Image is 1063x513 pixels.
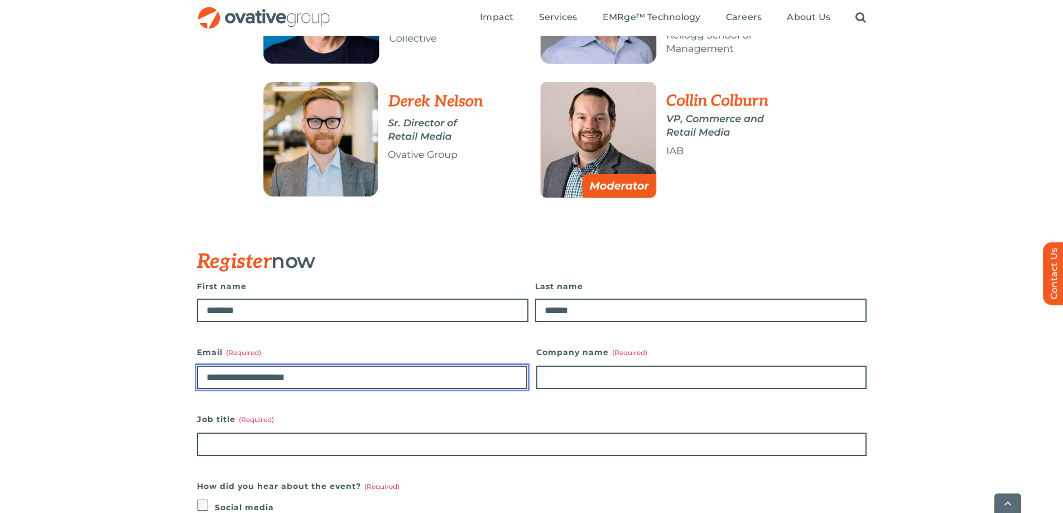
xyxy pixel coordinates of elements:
span: About Us [787,12,830,23]
a: EMRge™ Technology [603,12,701,24]
span: (Required) [364,482,400,491]
a: Search [855,12,866,24]
a: Services [539,12,578,24]
label: First name [197,279,528,294]
label: Email [197,344,527,360]
span: EMRge™ Technology [603,12,701,23]
label: Job title [197,411,867,427]
span: Services [539,12,578,23]
a: About Us [787,12,830,24]
span: Register [197,250,272,274]
label: Company name [536,344,867,360]
span: Careers [726,12,762,23]
span: (Required) [612,348,647,357]
label: Last name [535,279,867,294]
a: Impact [480,12,513,24]
h3: now [197,250,811,273]
span: Impact [480,12,513,23]
a: Careers [726,12,762,24]
span: (Required) [226,348,261,357]
legend: How did you hear about the event? [197,478,400,494]
span: (Required) [239,415,274,424]
a: OG_Full_horizontal_RGB [197,6,331,16]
